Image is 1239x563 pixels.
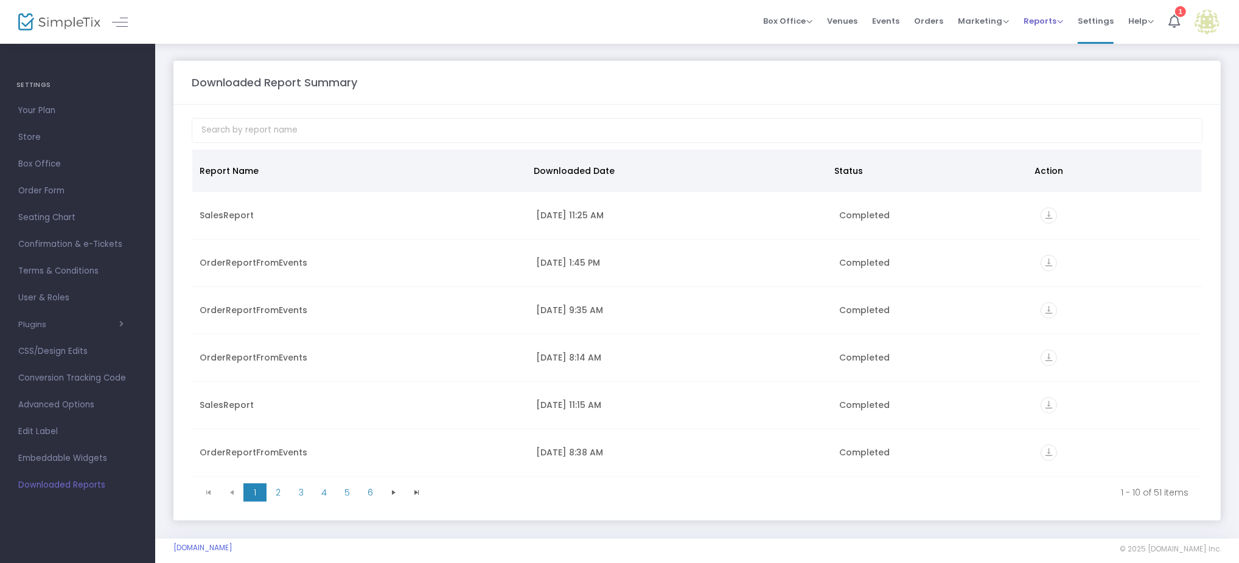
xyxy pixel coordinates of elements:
[18,370,137,386] span: Conversion Tracking Code
[18,477,137,493] span: Downloaded Reports
[192,150,1202,478] div: Data table
[536,446,825,458] div: 9/8/2025 8:38 AM
[1041,353,1057,365] a: vertical_align_bottom
[839,446,1027,458] div: Completed
[290,483,313,502] span: Page 3
[313,483,336,502] span: Page 4
[18,397,137,413] span: Advanced Options
[1041,444,1057,461] i: vertical_align_bottom
[16,73,139,97] h4: SETTINGS
[1041,302,1195,319] div: https://go.SimpleTix.com/5pubt
[1041,401,1057,413] a: vertical_align_bottom
[267,483,290,502] span: Page 2
[18,130,137,145] span: Store
[18,210,137,226] span: Seating Chart
[536,209,825,221] div: 9/18/2025 11:25 AM
[1041,207,1057,224] i: vertical_align_bottom
[200,257,522,269] div: OrderReportFromEvents
[1041,350,1057,366] i: vertical_align_bottom
[437,486,1188,499] kendo-pager-info: 1 - 10 of 51 items
[536,304,825,316] div: 9/10/2025 9:35 AM
[1120,544,1221,554] span: © 2025 [DOMAIN_NAME] Inc.
[1041,255,1057,271] i: vertical_align_bottom
[1041,397,1195,413] div: https://go.SimpleTix.com/2apu4
[18,290,137,306] span: User & Roles
[18,263,137,279] span: Terms & Conditions
[192,150,526,192] th: Report Name
[1027,150,1195,192] th: Action
[18,103,137,119] span: Your Plan
[18,424,137,440] span: Edit Label
[1041,448,1057,460] a: vertical_align_bottom
[1175,6,1186,17] div: 1
[827,5,857,36] span: Venues
[763,15,812,27] span: Box Office
[18,156,137,172] span: Box Office
[958,15,1009,27] span: Marketing
[536,399,825,411] div: 9/8/2025 11:15 AM
[1041,444,1195,461] div: https://go.SimpleTix.com/scd4w
[173,543,232,553] a: [DOMAIN_NAME]
[243,483,267,502] span: Page 1
[359,483,382,502] span: Page 6
[200,446,522,458] div: OrderReportFromEvents
[18,237,137,252] span: Confirmation & e-Tickets
[839,351,1027,364] div: Completed
[18,183,137,199] span: Order Form
[1041,258,1057,271] a: vertical_align_bottom
[412,488,422,497] span: Go to the last page
[827,150,1027,192] th: Status
[536,257,825,269] div: 9/12/2025 1:45 PM
[192,118,1202,143] input: Search by report name
[200,209,522,221] div: SalesReport
[1024,15,1063,27] span: Reports
[200,351,522,364] div: OrderReportFromEvents
[18,344,137,359] span: CSS/Design Edits
[200,399,522,411] div: SalesReport
[914,5,943,36] span: Orders
[536,351,825,364] div: 9/9/2025 8:14 AM
[526,150,827,192] th: Downloaded Date
[1041,350,1195,366] div: https://go.SimpleTix.com/5qxt5
[1078,5,1114,36] span: Settings
[1041,397,1057,413] i: vertical_align_bottom
[839,257,1027,269] div: Completed
[1128,15,1154,27] span: Help
[389,488,399,497] span: Go to the next page
[839,399,1027,411] div: Completed
[1041,306,1057,318] a: vertical_align_bottom
[1041,302,1057,319] i: vertical_align_bottom
[192,74,357,91] m-panel-title: Downloaded Report Summary
[405,483,428,502] span: Go to the last page
[872,5,899,36] span: Events
[1041,255,1195,271] div: https://go.SimpleTix.com/uq0b3
[18,320,124,330] button: Plugins
[200,304,522,316] div: OrderReportFromEvents
[1041,207,1195,224] div: https://go.SimpleTix.com/fl2ni
[382,483,405,502] span: Go to the next page
[336,483,359,502] span: Page 5
[1041,211,1057,223] a: vertical_align_bottom
[839,209,1027,221] div: Completed
[18,451,137,466] span: Embeddable Widgets
[839,304,1027,316] div: Completed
